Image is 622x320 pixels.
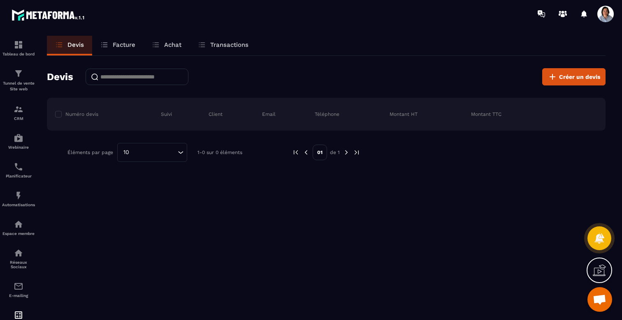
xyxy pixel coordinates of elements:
[471,111,501,117] p: Montant TTC
[47,69,73,85] h2: Devis
[197,150,242,155] p: 1-0 sur 0 éléments
[117,143,187,162] div: Search for option
[353,149,360,156] img: next
[2,34,35,62] a: formationformationTableau de bord
[2,81,35,92] p: Tunnel de vente Site web
[2,116,35,121] p: CRM
[313,145,327,160] p: 01
[12,7,86,22] img: logo
[2,62,35,98] a: formationformationTunnel de vente Site web
[92,36,144,55] a: Facture
[161,111,172,117] p: Suivi
[209,111,223,117] p: Client
[343,149,350,156] img: next
[113,41,135,48] p: Facture
[315,111,339,117] p: Téléphone
[14,281,23,291] img: email
[2,174,35,178] p: Planificateur
[67,41,84,48] p: Devis
[14,219,23,229] img: automations
[65,111,98,117] p: Numéro devis
[164,41,181,48] p: Achat
[2,231,35,236] p: Espace membre
[292,149,299,156] img: prev
[2,156,35,184] a: schedulerschedulerPlanificateur
[2,275,35,304] a: emailemailE-mailing
[14,162,23,172] img: scheduler
[2,213,35,242] a: automationsautomationsEspace membre
[390,111,418,117] p: Montant HT
[330,149,340,156] p: de 1
[2,293,35,298] p: E-mailing
[2,98,35,127] a: formationformationCRM
[587,287,612,312] a: Open chat
[262,111,276,117] p: Email
[14,310,23,320] img: accountant
[2,260,35,269] p: Réseaux Sociaux
[14,133,23,143] img: automations
[559,73,600,81] span: Créer un devis
[14,248,23,258] img: social-network
[2,52,35,56] p: Tableau de bord
[2,127,35,156] a: automationsautomationsWebinaire
[2,242,35,275] a: social-networksocial-networkRéseaux Sociaux
[2,203,35,207] p: Automatisations
[132,148,176,157] input: Search for option
[67,150,113,155] p: Éléments par page
[2,145,35,150] p: Webinaire
[121,148,132,157] span: 10
[14,40,23,50] img: formation
[14,104,23,114] img: formation
[2,184,35,213] a: automationsautomationsAutomatisations
[47,36,92,55] a: Devis
[14,69,23,78] img: formation
[14,191,23,200] img: automations
[302,149,310,156] img: prev
[210,41,248,48] p: Transactions
[542,68,606,85] button: Créer un devis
